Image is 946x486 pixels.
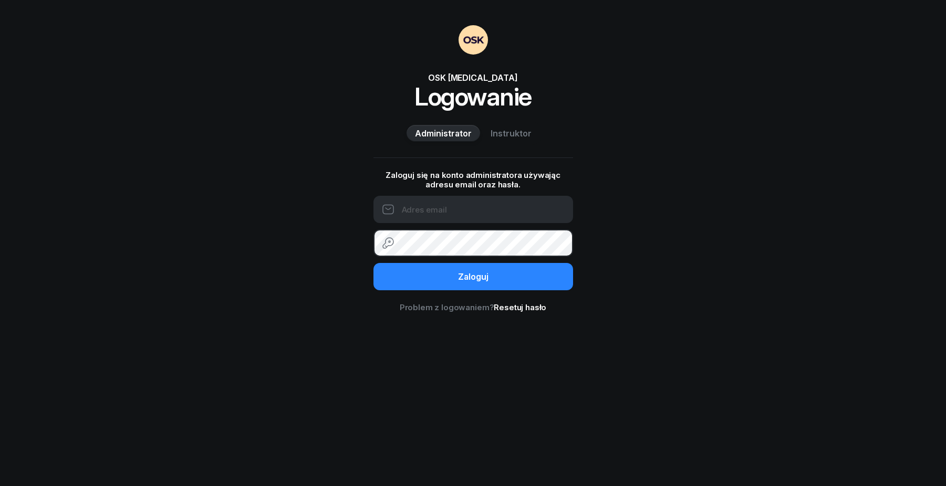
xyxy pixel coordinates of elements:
button: Administrator [407,125,480,142]
span: Instruktor [491,129,532,139]
input: Adres email [373,196,573,223]
img: OSKAdmin [459,25,488,55]
div: Problem z logowaniem? [373,303,573,312]
div: Zaloguj [458,272,488,282]
p: Zaloguj się na konto administratora używając adresu email oraz hasła. [373,171,573,189]
div: OSK [MEDICAL_DATA] [373,71,573,84]
a: Resetuj hasło [494,302,546,312]
button: Instruktor [482,125,540,142]
button: Zaloguj [373,263,573,290]
h1: Logowanie [373,84,573,109]
span: Administrator [415,129,472,139]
